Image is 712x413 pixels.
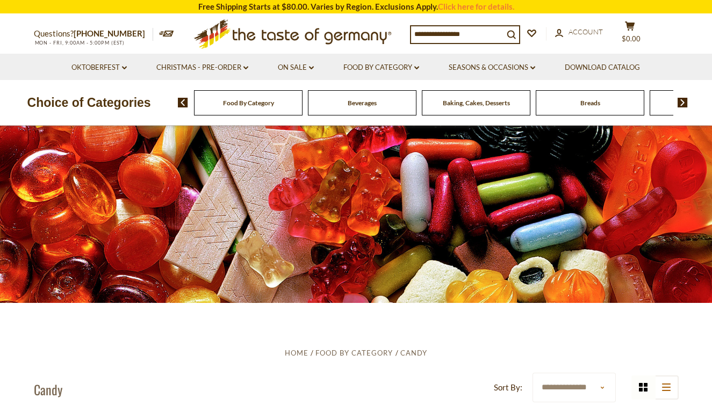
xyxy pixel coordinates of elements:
a: Seasons & Occasions [449,62,535,74]
a: [PHONE_NUMBER] [74,28,145,38]
label: Sort By: [494,381,522,394]
a: Download Catalog [565,62,640,74]
span: $0.00 [622,34,641,43]
a: On Sale [278,62,314,74]
a: Beverages [348,99,377,107]
a: Breads [580,99,600,107]
button: $0.00 [614,21,646,48]
a: Food By Category [343,62,419,74]
h1: Candy [34,381,62,397]
span: Account [569,27,603,36]
img: previous arrow [178,98,188,107]
a: Account [555,26,603,38]
a: Christmas - PRE-ORDER [156,62,248,74]
a: Home [285,349,308,357]
a: Food By Category [315,349,393,357]
a: Click here for details. [438,2,514,11]
p: Questions? [34,27,153,41]
a: Candy [400,349,427,357]
a: Food By Category [223,99,274,107]
img: next arrow [678,98,688,107]
a: Baking, Cakes, Desserts [443,99,510,107]
a: Oktoberfest [71,62,127,74]
span: MON - FRI, 9:00AM - 5:00PM (EST) [34,40,125,46]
